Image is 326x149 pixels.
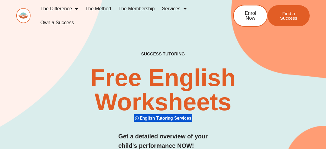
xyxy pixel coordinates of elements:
[119,51,206,57] h4: SUCCESS TUTORING​
[243,11,258,21] span: Enrol Now
[134,114,192,122] div: English Tutoring Services
[140,115,193,121] span: English Tutoring Services
[66,66,260,114] h2: Free English Worksheets​
[115,2,158,16] a: The Membership
[268,5,310,26] a: Find a Success
[277,11,301,20] span: Find a Success
[82,2,115,16] a: The Method
[37,2,216,30] nav: Menu
[37,16,77,30] a: Own a Success
[158,2,190,16] a: Services
[37,2,82,16] a: The Difference
[233,5,268,27] a: Enrol Now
